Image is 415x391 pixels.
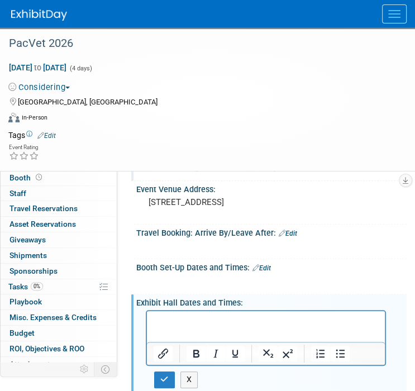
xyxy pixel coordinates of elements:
[1,232,117,247] a: Giveaways
[1,279,117,294] a: Tasks0%
[9,344,84,353] span: ROI, Objectives & ROO
[34,173,44,182] span: Booth not reserved yet
[180,371,198,388] button: X
[147,311,385,342] iframe: Rich Text Area
[1,310,117,325] a: Misc. Expenses & Credits
[1,357,117,372] a: Attachments
[1,201,117,216] a: Travel Reservations
[69,65,92,72] span: (4 days)
[1,217,117,232] a: Asset Reservations
[136,259,407,274] div: Booth Set-Up Dates and Times:
[259,346,278,361] button: Subscript
[278,346,297,361] button: Superscript
[226,346,245,361] button: Underline
[94,362,117,376] td: Toggle Event Tabs
[206,346,225,361] button: Italic
[31,282,43,290] span: 0%
[9,360,54,369] span: Attachments
[1,186,117,201] a: Staff
[9,251,47,260] span: Shipments
[5,34,393,54] div: PacVet 2026
[136,225,407,239] div: Travel Booking: Arrive By/Leave After:
[9,173,44,182] span: Booth
[9,297,42,306] span: Playbook
[279,230,297,237] a: Edit
[8,63,67,73] span: [DATE] [DATE]
[154,346,173,361] button: Insert/edit link
[9,145,39,150] div: Event Rating
[8,111,393,128] div: Event Format
[382,4,407,23] button: Menu
[9,189,26,198] span: Staff
[1,170,117,185] a: Booth
[9,220,76,228] span: Asset Reservations
[1,341,117,356] a: ROI, Objectives & ROO
[1,326,117,341] a: Budget
[1,264,117,279] a: Sponsorships
[187,346,206,361] button: Bold
[1,248,117,263] a: Shipments
[37,132,56,140] a: Edit
[8,130,56,141] td: Tags
[149,197,394,207] pre: [STREET_ADDRESS]
[8,282,43,291] span: Tasks
[75,362,94,376] td: Personalize Event Tab Strip
[9,235,46,244] span: Giveaways
[331,346,350,361] button: Bullet list
[32,63,43,72] span: to
[136,294,407,308] div: Exhibit Hall Dates and Times:
[11,9,67,21] img: ExhibitDay
[311,346,330,361] button: Numbered list
[9,313,97,322] span: Misc. Expenses & Credits
[9,204,78,213] span: Travel Reservations
[21,113,47,122] div: In-Person
[8,82,74,93] button: Considering
[136,181,407,195] div: Event Venue Address:
[8,113,20,122] img: Format-Inperson.png
[9,328,35,337] span: Budget
[1,294,117,309] a: Playbook
[9,266,58,275] span: Sponsorships
[252,264,271,272] a: Edit
[18,98,158,106] span: [GEOGRAPHIC_DATA], [GEOGRAPHIC_DATA]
